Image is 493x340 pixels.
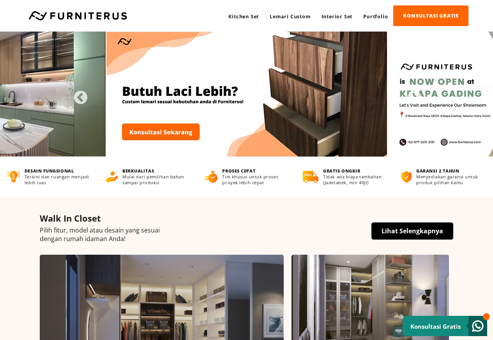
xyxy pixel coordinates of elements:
button: Previous [73,90,81,98]
a: Lemari Custom [264,6,316,27]
p: Tim khusus untuk proses proyek lebih cepat [222,174,288,185]
p: Terkini dan ruangan menjadi lebih luas [25,174,91,185]
h4: PROSES CEPAT [222,168,288,174]
small: Konsultasi Gratis [410,322,461,330]
p: Mulai dari pemilihan bahan sampai produksi [122,174,190,185]
p: Pilih fitur, model atau desain yang sesuai dengan rumah idaman Anda! [40,226,453,243]
a: Lihat Selengkapnya [371,222,453,240]
a: Portfolio [358,6,393,27]
img: desain-fungsional.png [7,171,20,183]
h4: Walk In Closet [40,212,453,224]
img: gratis-ongkir.png [303,171,318,183]
p: Tidak ada biaya tambahan (Jadetabek, min 40jt) [323,174,387,185]
a: KONSULTASI GRATIS [393,5,468,26]
h4: BERKUALITAS [122,168,190,174]
a: Kitchen Set [223,6,264,27]
img: berkualitas.png [106,171,118,183]
h4: GARANSI 2 TAHUN [416,168,486,174]
a: Konsultasi Gratis [403,316,487,336]
button: Next [406,90,414,98]
h4: DESAIN FUNGSIONAL [25,168,91,174]
img: bergaransi.png [401,171,412,183]
img: Banner3.jpg [106,32,387,157]
a: Interior Set [316,6,358,27]
h4: GRATIS ONGKIR [323,168,387,174]
p: Menyediakan garansi untuk produk pilihan kamu [416,174,486,185]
